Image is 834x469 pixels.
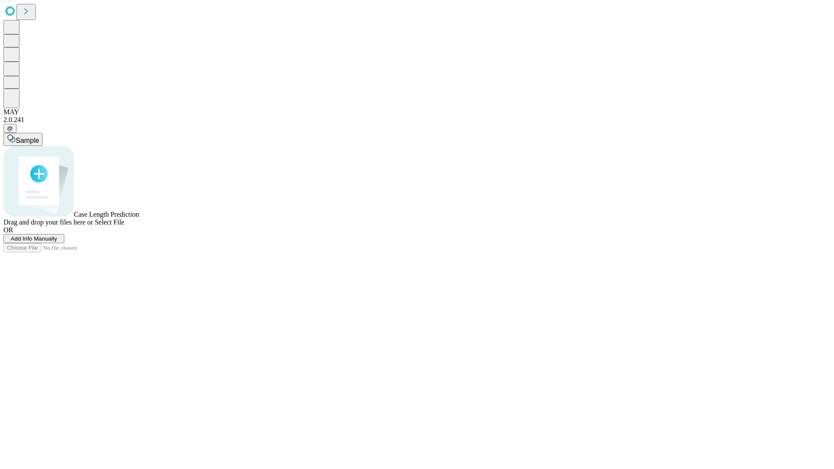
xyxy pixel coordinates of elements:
span: @ [7,125,13,132]
span: Case Length Prediction [74,211,139,218]
button: Sample [3,133,43,146]
span: OR [3,226,13,234]
span: Sample [16,137,39,144]
span: Add Info Manually [11,235,57,242]
div: MAY [3,108,831,116]
div: 2.0.241 [3,116,831,124]
button: Add Info Manually [3,234,64,243]
span: Select File [95,218,124,226]
span: Drag and drop your files here or [3,218,93,226]
button: @ [3,124,17,133]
